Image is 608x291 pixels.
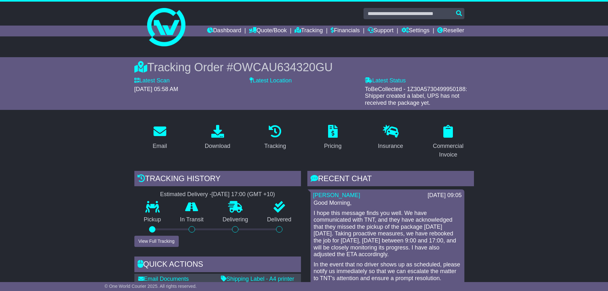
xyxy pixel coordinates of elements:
[368,26,394,36] a: Support
[314,261,461,282] p: In the event that no driver shows up as scheduled, please notify us immediately so that we can es...
[365,77,406,84] label: Latest Status
[233,61,333,74] span: OWCAU634320GU
[148,123,171,153] a: Email
[260,123,290,153] a: Tracking
[170,216,213,223] p: In Transit
[374,123,407,153] a: Insurance
[428,192,462,199] div: [DATE] 09:05
[402,26,430,36] a: Settings
[153,142,167,150] div: Email
[249,26,287,36] a: Quote/Book
[365,86,467,106] span: ToBeCollected - 1Z30A5730499950188: Shipper created a label, UPS has not received the package yet.
[295,26,323,36] a: Tracking
[205,142,230,150] div: Download
[200,123,234,153] a: Download
[134,191,301,198] div: Estimated Delivery -
[134,77,170,84] label: Latest Scan
[221,276,294,282] a: Shipping Label - A4 printer
[314,200,461,207] p: Good Morning,
[207,26,241,36] a: Dashboard
[250,77,292,84] label: Latest Location
[307,171,474,188] div: RECENT CHAT
[134,86,178,92] span: [DATE] 05:58 AM
[134,60,474,74] div: Tracking Order #
[134,171,301,188] div: Tracking history
[138,276,189,282] a: Email Documents
[378,142,403,150] div: Insurance
[105,284,197,289] span: © One World Courier 2025. All rights reserved.
[134,257,301,274] div: Quick Actions
[320,123,346,153] a: Pricing
[423,123,474,161] a: Commercial Invoice
[314,210,461,258] p: I hope this message finds you well. We have communicated with TNT, and they have acknowledged tha...
[213,216,258,223] p: Delivering
[134,216,171,223] p: Pickup
[134,236,179,247] button: View Full Tracking
[313,192,360,198] a: [PERSON_NAME]
[264,142,286,150] div: Tracking
[212,191,275,198] div: [DATE] 17:00 (GMT +10)
[331,26,360,36] a: Financials
[437,26,464,36] a: Reseller
[324,142,342,150] div: Pricing
[427,142,470,159] div: Commercial Invoice
[258,216,301,223] p: Delivered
